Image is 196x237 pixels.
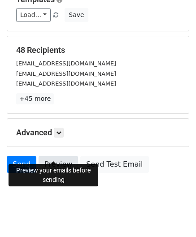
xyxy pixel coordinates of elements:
small: [EMAIL_ADDRESS][DOMAIN_NAME] [16,60,116,67]
a: Preview [39,156,78,173]
a: Send [7,156,36,173]
small: [EMAIL_ADDRESS][DOMAIN_NAME] [16,70,116,77]
button: Save [65,8,88,22]
div: Tiện ích trò chuyện [151,194,196,237]
h5: 48 Recipients [16,45,180,55]
iframe: Chat Widget [151,194,196,237]
a: Load... [16,8,51,22]
small: [EMAIL_ADDRESS][DOMAIN_NAME] [16,80,116,87]
h5: Advanced [16,128,180,138]
div: Preview your emails before sending [9,164,98,186]
a: Send Test Email [80,156,148,173]
a: +45 more [16,93,54,104]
